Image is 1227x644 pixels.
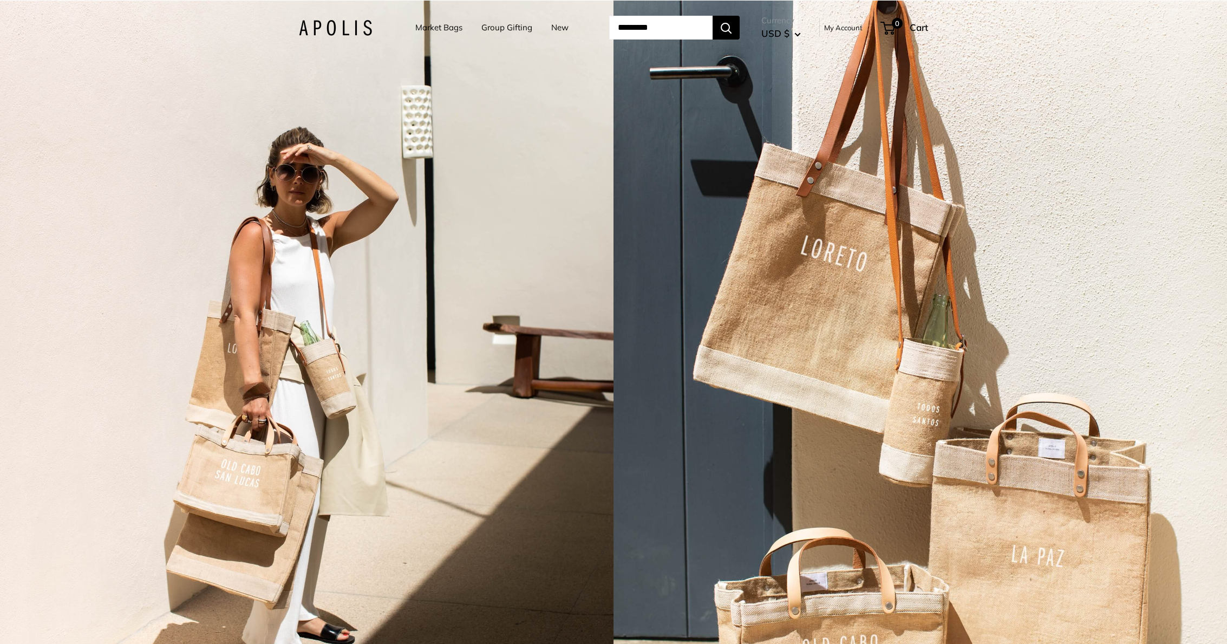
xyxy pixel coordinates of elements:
[882,19,928,36] a: 0 Cart
[824,21,863,34] a: My Account
[761,13,801,28] span: Currency
[551,20,569,35] a: New
[481,20,532,35] a: Group Gifting
[713,16,740,40] button: Search
[761,28,789,39] span: USD $
[299,20,372,36] img: Apolis
[892,18,903,29] span: 0
[415,20,462,35] a: Market Bags
[910,22,928,33] span: Cart
[609,16,713,40] input: Search...
[761,25,801,42] button: USD $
